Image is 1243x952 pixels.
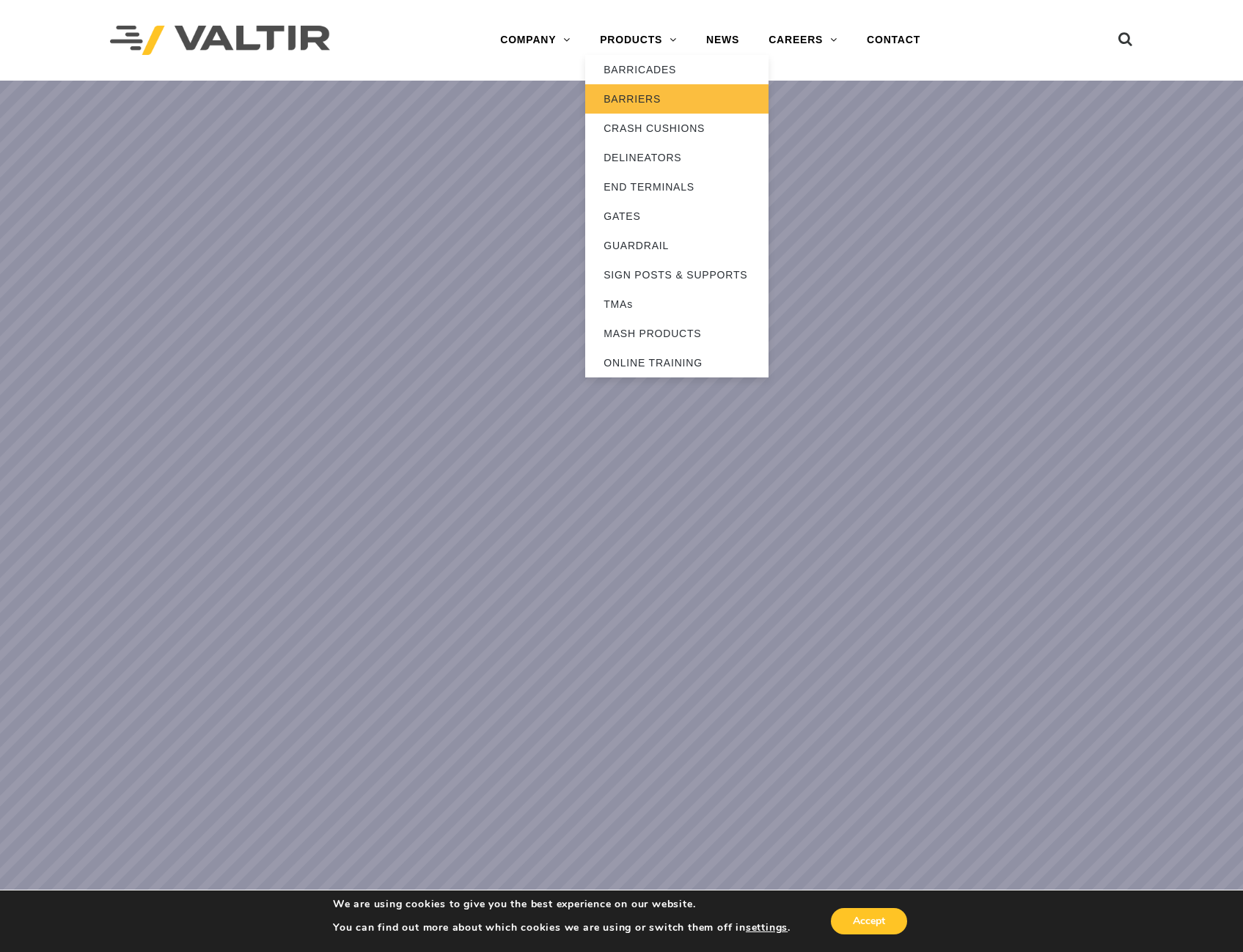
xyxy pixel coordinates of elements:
a: PRODUCTS [585,26,692,55]
button: Accept [831,908,907,934]
a: SIGN POSTS & SUPPORTS [585,260,769,289]
a: GATES [585,202,769,231]
a: CAREERS [754,26,852,55]
a: END TERMINALS [585,172,769,202]
p: You can find out more about which cookies we are using or switch them off in . [333,921,791,934]
a: LEARN MORE [721,652,917,701]
a: TMAs [585,289,769,319]
a: CONTACT [852,26,935,55]
a: CRASH CUSHIONS [585,114,769,143]
p: We are using cookies to give you the best experience on our website. [333,898,791,911]
a: MASH PRODUCTS [585,319,769,348]
button: settings [746,921,788,934]
a: BARRIERS [585,84,769,114]
a: BARRICADES [585,55,769,84]
a: NEWS [692,26,754,55]
a: GUARDRAIL [585,231,769,260]
a: COMPANY [485,26,585,55]
a: ONLINE TRAINING [585,348,769,377]
img: Valtir [110,26,330,56]
a: DELINEATORS [585,143,769,172]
